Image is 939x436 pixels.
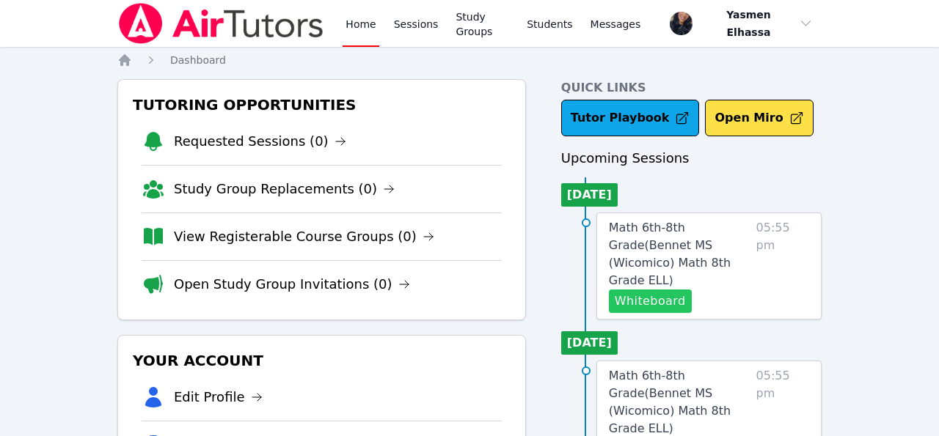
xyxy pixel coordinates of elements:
h3: Your Account [130,347,514,374]
a: Study Group Replacements (0) [174,179,395,199]
a: Edit Profile [174,387,263,407]
button: Whiteboard [609,289,692,313]
a: Open Study Group Invitations (0) [174,274,410,295]
span: Messages [591,17,641,32]
li: [DATE] [561,331,618,355]
span: Math 6th-8th Grade ( Bennet MS (Wicomico) Math 8th Grade ELL ) [609,369,731,435]
h4: Quick Links [561,79,822,97]
a: Dashboard [170,53,226,67]
span: 05:55 pm [756,219,809,313]
span: Dashboard [170,54,226,66]
h3: Upcoming Sessions [561,148,822,169]
a: Math 6th-8th Grade(Bennet MS (Wicomico) Math 8th Grade ELL) [609,219,750,289]
nav: Breadcrumb [117,53,822,67]
span: Math 6th-8th Grade ( Bennet MS (Wicomico) Math 8th Grade ELL ) [609,221,731,287]
a: View Registerable Course Groups (0) [174,226,434,247]
button: Open Miro [705,100,813,136]
a: Tutor Playbook [561,100,700,136]
h3: Tutoring Opportunities [130,92,514,118]
li: [DATE] [561,183,618,207]
a: Requested Sessions (0) [174,131,346,152]
img: Air Tutors [117,3,325,44]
